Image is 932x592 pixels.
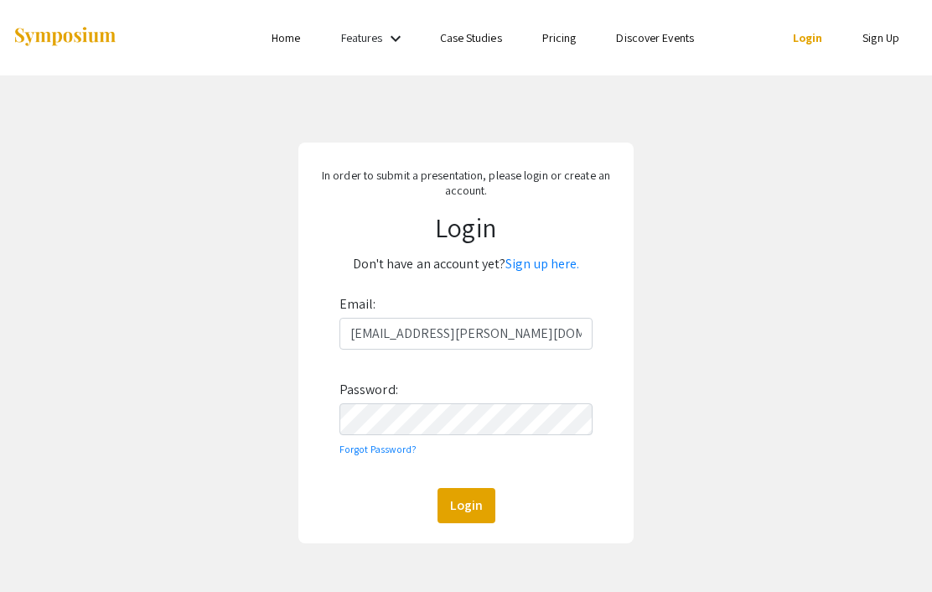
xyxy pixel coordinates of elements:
button: Login [438,488,495,523]
a: Pricing [542,30,577,45]
a: Sign up here. [505,255,579,273]
a: Login [793,30,823,45]
a: Discover Events [616,30,694,45]
img: Symposium by ForagerOne [13,26,117,49]
p: Don't have an account yet? [308,251,624,278]
a: Features [341,30,383,45]
iframe: Chat [13,517,71,579]
a: Forgot Password? [339,443,417,455]
mat-icon: Expand Features list [386,29,406,49]
a: Case Studies [440,30,502,45]
a: Home [272,30,300,45]
label: Password: [339,376,398,403]
h1: Login [308,211,624,243]
a: Sign Up [862,30,899,45]
p: In order to submit a presentation, please login or create an account. [308,168,624,198]
label: Email: [339,291,376,318]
